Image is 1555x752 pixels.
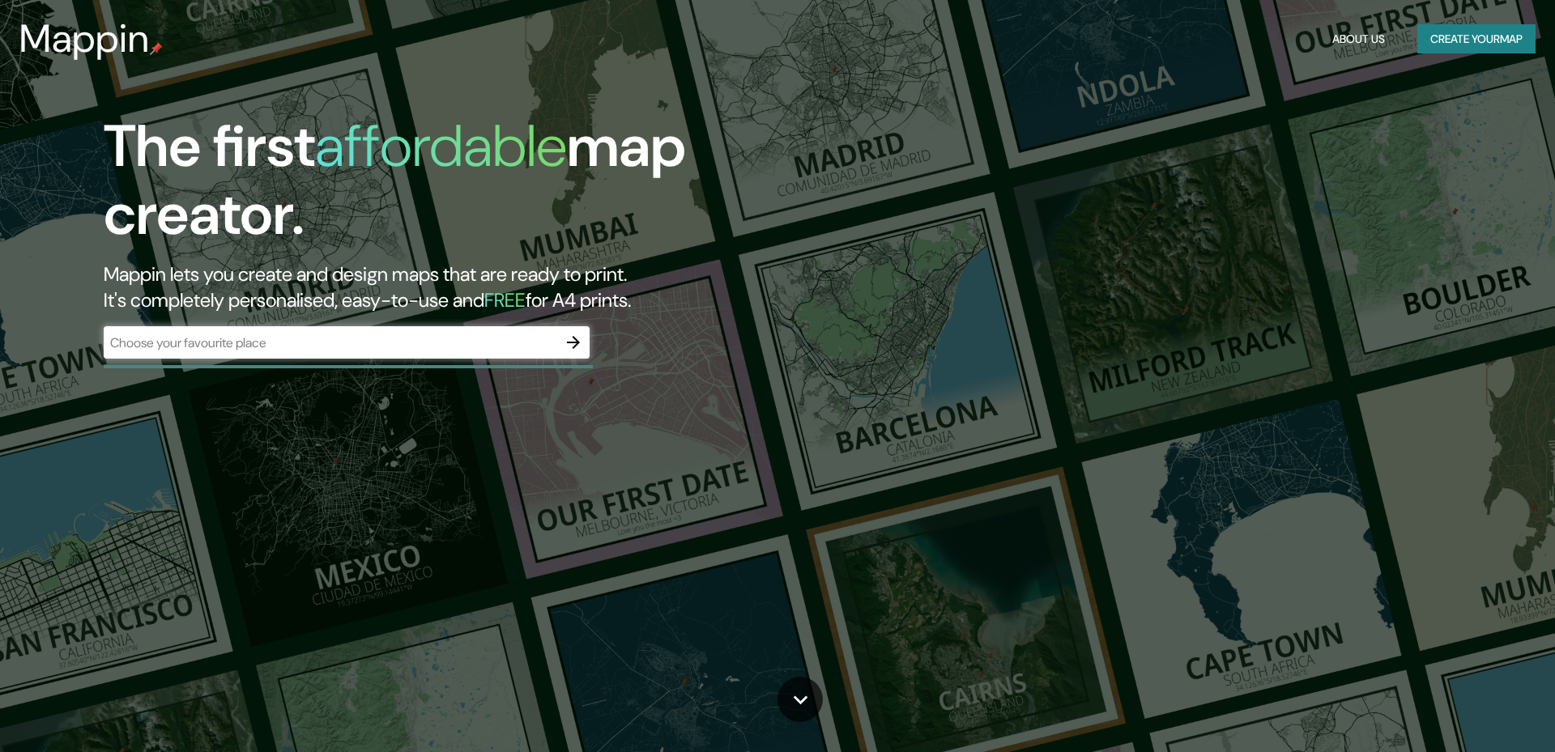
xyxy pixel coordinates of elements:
[150,42,163,55] img: mappin-pin
[104,113,881,261] h1: The first map creator.
[484,287,526,312] h5: FREE
[315,108,567,184] h1: affordable
[19,16,150,62] h3: Mappin
[1417,24,1536,54] button: Create yourmap
[104,334,557,352] input: Choose your favourite place
[104,261,881,313] h2: Mappin lets you create and design maps that are ready to print. It's completely personalised, eas...
[1326,24,1391,54] button: About Us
